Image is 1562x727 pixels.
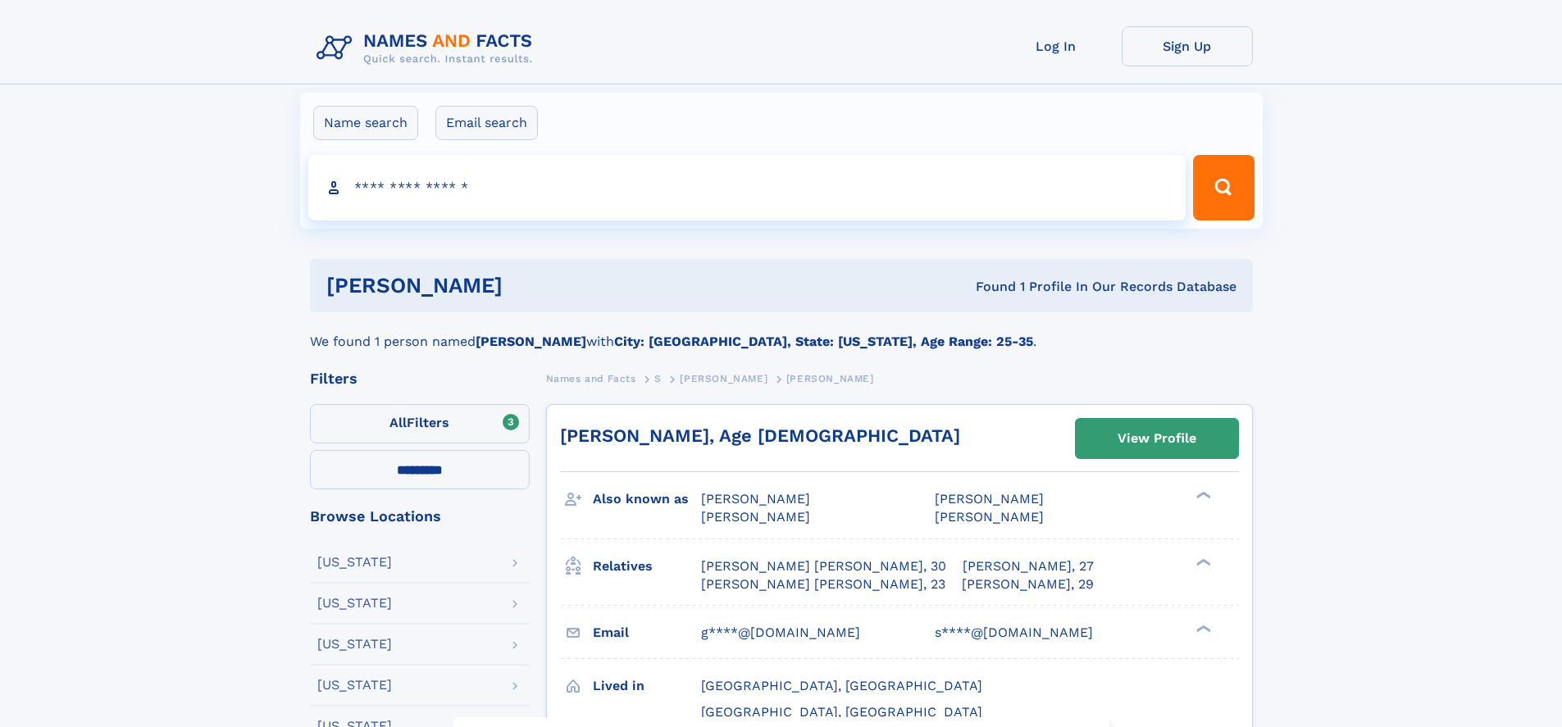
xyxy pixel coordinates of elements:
[990,26,1122,66] a: Log In
[1193,155,1254,220] button: Search Button
[680,373,767,384] span: [PERSON_NAME]
[560,425,960,446] a: [PERSON_NAME], Age [DEMOGRAPHIC_DATA]
[435,106,538,140] label: Email search
[680,368,767,388] a: [PERSON_NAME]
[593,485,701,513] h3: Also known as
[310,26,546,70] img: Logo Names and Facts
[546,368,636,388] a: Names and Facts
[701,557,946,575] a: [PERSON_NAME] [PERSON_NAME], 30
[935,509,1044,525] span: [PERSON_NAME]
[786,373,874,384] span: [PERSON_NAME]
[317,679,392,692] div: [US_STATE]
[593,552,701,580] h3: Relatives
[326,275,740,296] h1: [PERSON_NAME]
[1118,420,1196,457] div: View Profile
[701,704,982,720] span: [GEOGRAPHIC_DATA], [GEOGRAPHIC_DATA]
[317,597,392,610] div: [US_STATE]
[654,368,662,388] a: S
[614,334,1033,349] b: City: [GEOGRAPHIC_DATA], State: [US_STATE], Age Range: 25-35
[317,556,392,569] div: [US_STATE]
[313,106,418,140] label: Name search
[935,491,1044,507] span: [PERSON_NAME]
[739,278,1236,296] div: Found 1 Profile In Our Records Database
[310,404,530,443] label: Filters
[593,619,701,647] h3: Email
[701,509,810,525] span: [PERSON_NAME]
[1192,490,1212,501] div: ❯
[963,557,1094,575] a: [PERSON_NAME], 27
[1122,26,1253,66] a: Sign Up
[310,509,530,524] div: Browse Locations
[476,334,586,349] b: [PERSON_NAME]
[654,373,662,384] span: S
[1192,557,1212,567] div: ❯
[1076,419,1238,458] a: View Profile
[308,155,1186,220] input: search input
[317,638,392,651] div: [US_STATE]
[1192,623,1212,634] div: ❯
[310,312,1253,352] div: We found 1 person named with .
[701,678,982,693] span: [GEOGRAPHIC_DATA], [GEOGRAPHIC_DATA]
[701,491,810,507] span: [PERSON_NAME]
[701,575,945,593] a: [PERSON_NAME] [PERSON_NAME], 23
[310,371,530,386] div: Filters
[389,415,407,430] span: All
[962,575,1094,593] a: [PERSON_NAME], 29
[593,672,701,700] h3: Lived in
